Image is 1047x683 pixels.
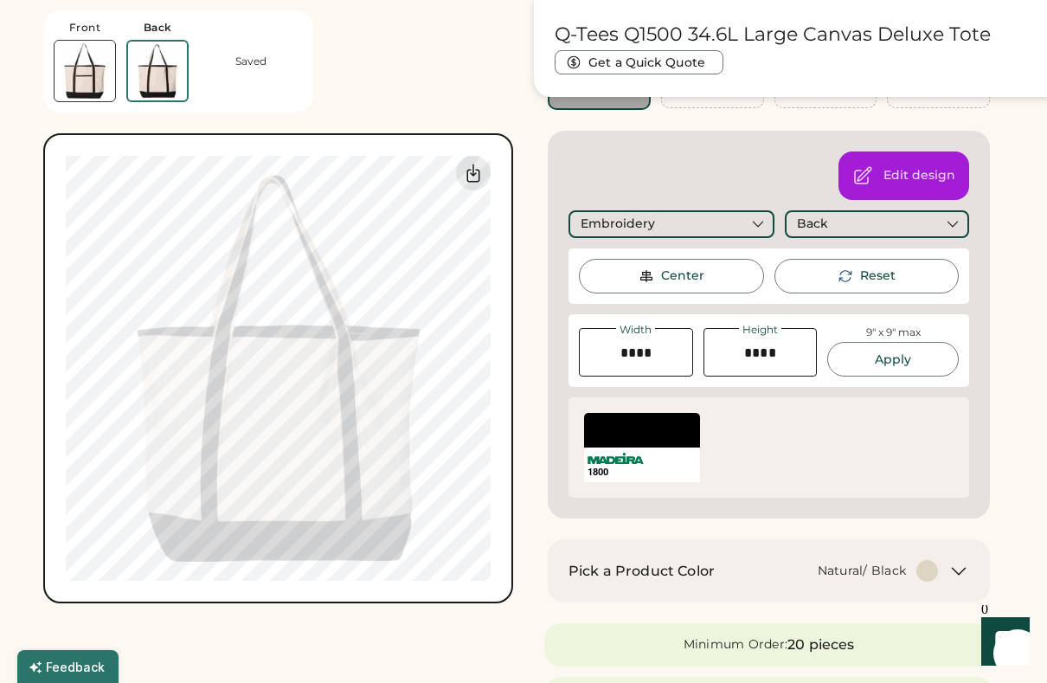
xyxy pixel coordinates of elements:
[639,268,654,284] img: Center Image Icon
[827,342,959,377] button: Apply
[883,167,955,184] div: Open the design editor to change colors, background, and decoration method.
[128,42,187,100] img: Q1500 Natural/ Black Back Thumbnail
[555,50,723,74] button: Get a Quick Quote
[739,325,781,335] div: Height
[581,216,655,233] div: Embroidery
[588,453,644,464] img: Madeira Logo
[568,561,715,582] h2: Pick a Product Color
[616,325,655,335] div: Width
[588,466,697,479] div: 1800
[818,563,907,580] div: Natural/ Black
[456,156,491,190] div: Download Back Mockup
[555,23,991,47] h1: Q-Tees Q1500 34.6L Large Canvas Deluxe Tote
[866,325,921,340] div: 9" x 9" max
[661,267,704,285] div: Center
[797,216,828,233] div: Back
[55,41,115,101] img: Q1500 Natural/ Black Front Thumbnail
[860,267,896,285] div: This will reset the rotation of the selected element to 0°.
[69,21,101,35] div: Front
[787,635,854,655] div: 20 pieces
[235,55,267,68] div: Saved
[965,605,1039,680] iframe: Front Chat
[144,21,172,35] div: Back
[684,636,788,654] div: Minimum Order:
